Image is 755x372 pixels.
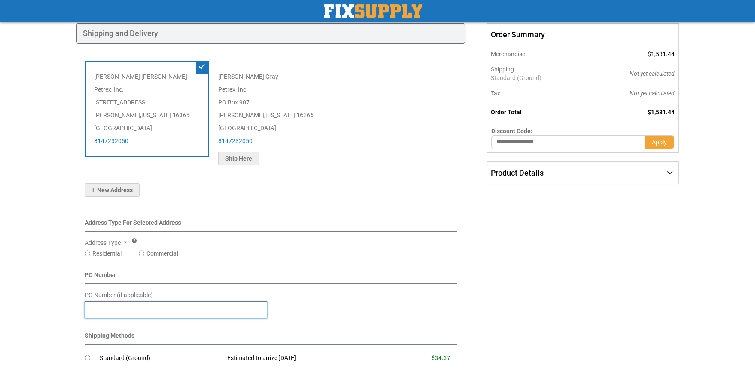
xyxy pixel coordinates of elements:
[92,187,133,193] span: New Address
[146,249,178,258] label: Commercial
[648,109,675,116] span: $1,531.44
[100,349,221,367] td: Standard (Ground)
[265,112,295,119] span: [US_STATE]
[487,23,679,46] span: Order Summary
[324,4,422,18] img: Fix Industrial Supply
[218,152,259,165] button: Ship Here
[491,128,532,134] span: Discount Code:
[324,4,422,18] a: store logo
[85,218,457,232] div: Address Type For Selected Address
[85,239,121,246] span: Address Type
[141,112,171,119] span: [US_STATE]
[491,74,583,82] span: Standard (Ground)
[92,249,122,258] label: Residential
[85,331,457,345] div: Shipping Methods
[645,135,674,149] button: Apply
[218,137,253,144] a: 8147232050
[85,183,140,197] button: New Address
[487,46,587,62] th: Merchandise
[431,354,450,361] span: $34.37
[94,137,128,144] a: 8147232050
[221,349,386,367] td: Estimated to arrive [DATE]
[630,70,675,77] span: Not yet calculated
[85,61,209,157] div: [PERSON_NAME] [PERSON_NAME] Petrex, Inc. [STREET_ADDRESS] [PERSON_NAME] , 16365 [GEOGRAPHIC_DATA]
[648,51,675,57] span: $1,531.44
[85,271,457,284] div: PO Number
[491,109,522,116] strong: Order Total
[652,139,667,146] span: Apply
[491,168,544,177] span: Product Details
[630,90,675,97] span: Not yet calculated
[209,61,333,175] div: [PERSON_NAME] Gray Petrex, Inc. PO Box 907 [PERSON_NAME] , 16365 [GEOGRAPHIC_DATA]
[487,86,587,101] th: Tax
[76,23,465,44] div: Shipping and Delivery
[225,155,252,162] span: Ship Here
[85,292,153,298] span: PO Number (if applicable)
[491,66,514,73] span: Shipping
